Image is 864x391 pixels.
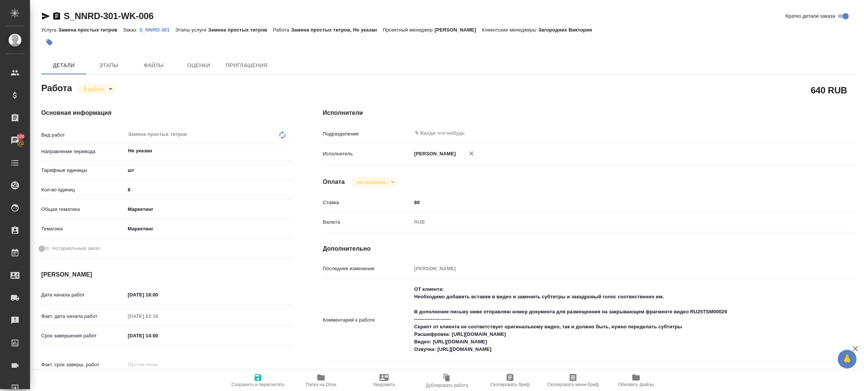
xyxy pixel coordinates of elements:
[125,289,191,300] input: ✎ Введи что-нибудь
[226,370,289,391] button: Сохранить и пересчитать
[289,150,290,152] button: Open
[291,27,382,33] p: Замена простых титров, Не указан
[273,27,291,33] p: Работа
[811,84,847,96] h2: 640 RUB
[81,86,106,92] button: В работе
[415,370,478,391] button: Дублировать работу
[412,197,811,208] input: ✎ Введи что-нибудь
[41,12,50,21] button: Скопировать ссылку для ЯМессенджера
[352,370,415,391] button: Уведомить
[41,270,293,279] h4: [PERSON_NAME]
[351,177,397,187] div: В работе
[46,61,82,70] span: Детали
[41,167,125,174] p: Тарифные единицы
[41,361,125,368] p: Факт. срок заверш. работ
[426,383,468,388] span: Дублировать работу
[52,245,100,252] span: Нотариальный заказ
[78,84,115,94] div: В работе
[175,27,208,33] p: Этапы услуги
[323,150,412,158] p: Исполнитель
[412,263,811,274] input: Пустое поле
[125,223,293,235] div: Маркетинг
[463,145,480,162] button: Удалить исполнителя
[786,12,835,20] span: Кратко детали заказа
[323,244,856,253] h4: Дополнительно
[618,382,654,387] span: Обновить файлы
[226,61,268,70] span: Приглашения
[123,27,139,33] p: Заказ:
[64,11,153,21] a: S_NNRD-301-WK-006
[125,330,191,341] input: ✎ Введи что-нибудь
[838,350,856,368] button: 🙏
[323,108,856,117] h4: Исполнители
[354,179,388,185] button: Не оплачена
[41,332,125,340] p: Срок завершения работ
[323,218,412,226] p: Валюта
[541,370,604,391] button: Скопировать мини-бриф
[12,133,29,140] span: 100
[91,61,127,70] span: Этапы
[139,26,175,33] a: S_NNRD-301
[412,366,811,379] textarea: /Clients/Novo Nordisk/Orders/S_NNRD-301/Multimedia/S_NNRD-301-WK-006
[547,382,598,387] span: Скопировать мини-бриф
[323,316,412,324] p: Комментарий к работе
[482,27,538,33] p: Клиентские менеджеры
[41,206,125,213] p: Общая тематика
[289,370,352,391] button: Папка на Drive
[125,359,191,370] input: Пустое поле
[382,27,434,33] p: Проектный менеджер
[2,131,28,150] a: 100
[125,184,293,195] input: ✎ Введи что-нибудь
[136,61,172,70] span: Файлы
[478,370,541,391] button: Скопировать бриф
[181,61,217,70] span: Оценки
[435,27,482,33] p: [PERSON_NAME]
[841,351,853,367] span: 🙏
[231,382,285,387] span: Сохранить и пересчитать
[41,186,125,194] p: Кол-во единиц
[58,27,123,33] p: Замена простых титров
[41,81,72,94] h2: Работа
[41,225,125,233] p: Тематика
[604,370,667,391] button: Обновить файлы
[323,369,412,377] p: Путь на drive
[41,148,125,155] p: Направление перевода
[208,27,273,33] p: Замена простых титров
[538,27,597,33] p: Загородних Виктория
[52,12,61,21] button: Скопировать ссылку
[306,382,336,387] span: Папка на Drive
[125,203,293,216] div: Маркетинг
[323,199,412,206] p: Ставка
[490,382,529,387] span: Скопировать бриф
[41,27,58,33] p: Услуга
[139,27,175,33] p: S_NNRD-301
[412,283,811,356] textarea: ОТ клиента: Необходимо добавить вставки в видео и заменить субтитры и закадровый голос соотвестве...
[807,132,809,134] button: Open
[125,164,293,177] div: шт
[41,291,125,299] p: Дата начала работ
[373,382,395,387] span: Уведомить
[41,108,293,117] h4: Основная информация
[412,216,811,229] div: RUB
[414,129,784,138] input: ✎ Введи что-нибудь
[41,131,125,139] p: Вид работ
[323,177,345,186] h4: Оплата
[412,150,456,158] p: [PERSON_NAME]
[41,34,58,51] button: Добавить тэг
[41,313,125,320] p: Факт. дата начала работ
[125,311,191,322] input: Пустое поле
[323,265,412,272] p: Последнее изменение
[323,130,412,138] p: Подразделение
